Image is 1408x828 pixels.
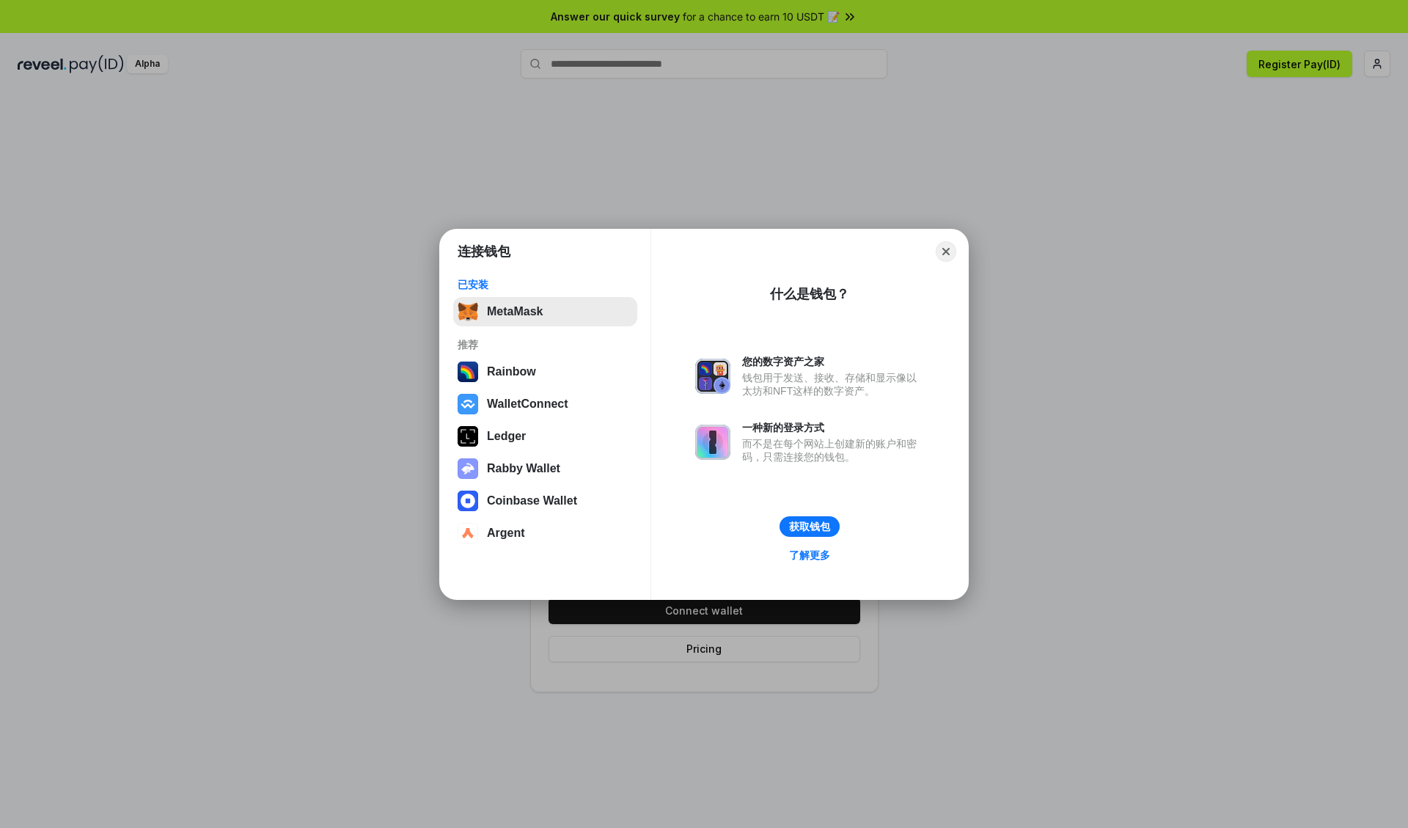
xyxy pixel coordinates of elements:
[695,425,730,460] img: svg+xml,%3Csvg%20xmlns%3D%22http%3A%2F%2Fwww.w3.org%2F2000%2Fsvg%22%20fill%3D%22none%22%20viewBox...
[742,437,924,464] div: 而不是在每个网站上创建新的账户和密码，只需连接您的钱包。
[453,422,637,451] button: Ledger
[458,458,478,479] img: svg+xml,%3Csvg%20xmlns%3D%22http%3A%2F%2Fwww.w3.org%2F2000%2Fsvg%22%20fill%3D%22none%22%20viewBox...
[487,527,525,540] div: Argent
[458,491,478,511] img: svg+xml,%3Csvg%20width%3D%2228%22%20height%3D%2228%22%20viewBox%3D%220%200%2028%2028%22%20fill%3D...
[780,516,840,537] button: 获取钱包
[789,549,830,562] div: 了解更多
[458,394,478,414] img: svg+xml,%3Csvg%20width%3D%2228%22%20height%3D%2228%22%20viewBox%3D%220%200%2028%2028%22%20fill%3D...
[695,359,730,394] img: svg+xml,%3Csvg%20xmlns%3D%22http%3A%2F%2Fwww.w3.org%2F2000%2Fsvg%22%20fill%3D%22none%22%20viewBox...
[487,430,526,443] div: Ledger
[487,397,568,411] div: WalletConnect
[742,355,924,368] div: 您的数字资产之家
[789,520,830,533] div: 获取钱包
[458,523,478,543] img: svg+xml,%3Csvg%20width%3D%2228%22%20height%3D%2228%22%20viewBox%3D%220%200%2028%2028%22%20fill%3D...
[487,494,577,508] div: Coinbase Wallet
[487,462,560,475] div: Rabby Wallet
[458,426,478,447] img: svg+xml,%3Csvg%20xmlns%3D%22http%3A%2F%2Fwww.w3.org%2F2000%2Fsvg%22%20width%3D%2228%22%20height%3...
[458,338,633,351] div: 推荐
[936,241,956,262] button: Close
[487,305,543,318] div: MetaMask
[458,362,478,382] img: svg+xml,%3Csvg%20width%3D%22120%22%20height%3D%22120%22%20viewBox%3D%220%200%20120%20120%22%20fil...
[487,365,536,378] div: Rainbow
[742,421,924,434] div: 一种新的登录方式
[453,297,637,326] button: MetaMask
[453,389,637,419] button: WalletConnect
[453,486,637,516] button: Coinbase Wallet
[453,454,637,483] button: Rabby Wallet
[458,278,633,291] div: 已安装
[458,301,478,322] img: svg+xml,%3Csvg%20fill%3D%22none%22%20height%3D%2233%22%20viewBox%3D%220%200%2035%2033%22%20width%...
[453,357,637,386] button: Rainbow
[742,371,924,397] div: 钱包用于发送、接收、存储和显示像以太坊和NFT这样的数字资产。
[458,243,510,260] h1: 连接钱包
[780,546,839,565] a: 了解更多
[770,285,849,303] div: 什么是钱包？
[453,519,637,548] button: Argent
